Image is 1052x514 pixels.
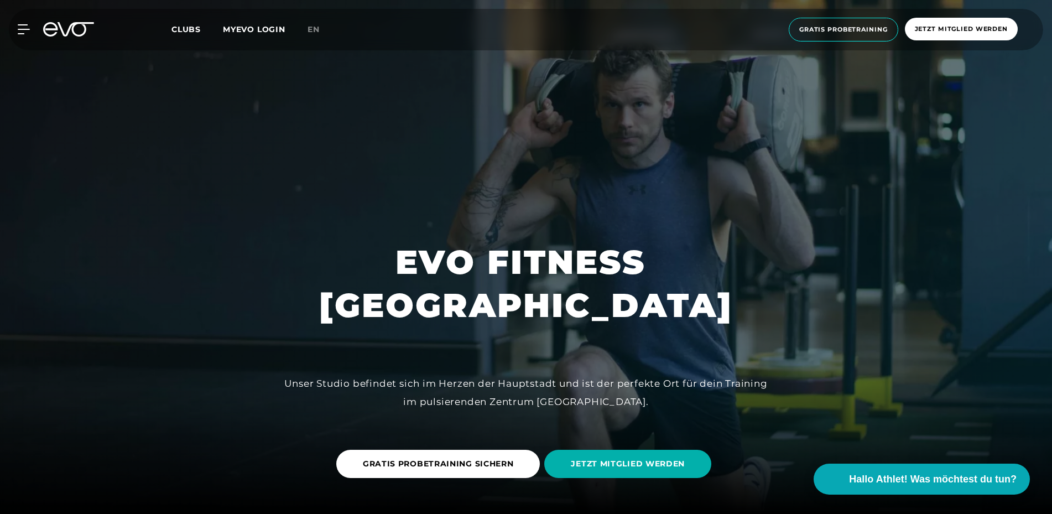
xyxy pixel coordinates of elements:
span: Hallo Athlet! Was möchtest du tun? [849,472,1017,487]
span: JETZT MITGLIED WERDEN [571,458,685,470]
a: GRATIS PROBETRAINING SICHERN [336,442,545,486]
span: Gratis Probetraining [799,25,888,34]
a: Jetzt Mitglied werden [902,18,1021,41]
button: Hallo Athlet! Was möchtest du tun? [814,464,1030,495]
span: Jetzt Mitglied werden [915,24,1008,34]
span: Clubs [171,24,201,34]
h1: EVO FITNESS [GEOGRAPHIC_DATA] [319,241,733,327]
a: en [308,23,333,36]
span: GRATIS PROBETRAINING SICHERN [363,458,514,470]
div: Unser Studio befindet sich im Herzen der Hauptstadt und ist der perfekte Ort für dein Training im... [277,375,775,411]
a: Gratis Probetraining [785,18,902,41]
a: JETZT MITGLIED WERDEN [544,442,716,486]
a: MYEVO LOGIN [223,24,285,34]
a: Clubs [171,24,223,34]
span: en [308,24,320,34]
